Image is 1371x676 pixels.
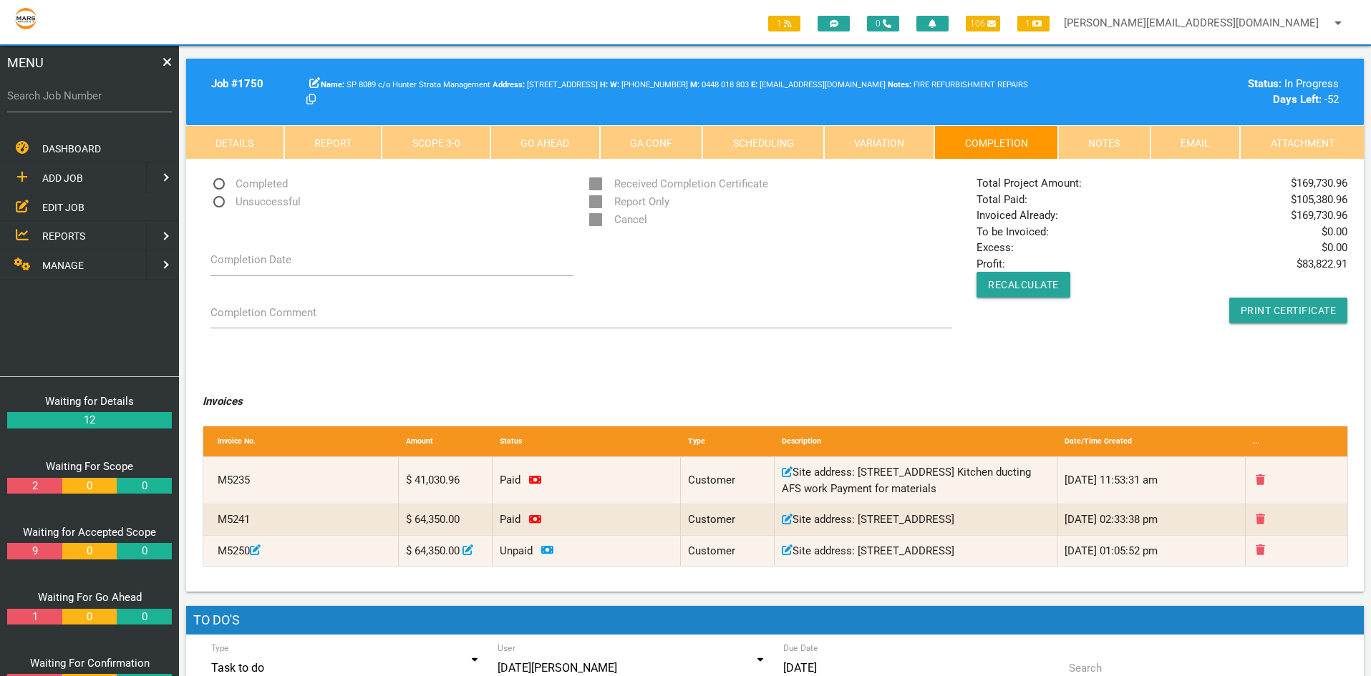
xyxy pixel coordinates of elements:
[867,16,899,31] span: 0
[751,80,757,89] b: E:
[7,543,62,559] a: 9
[186,125,284,160] a: Details
[399,504,493,535] div: $ 64,350.00
[498,642,515,655] label: User
[541,544,553,557] a: Click to pay invoice
[399,457,493,504] div: $ 41,030.96
[1322,240,1347,256] span: $ 0.00
[306,93,316,106] a: Click here copy customer information.
[210,457,399,504] div: M5235
[493,80,598,89] span: [STREET_ADDRESS]
[7,412,172,428] a: 12
[7,53,44,72] span: MENU
[490,125,600,160] a: Go Ahead
[768,16,800,31] span: 1
[500,474,520,486] span: Invoice paid on 01/07/2025
[1291,192,1347,208] span: $ 105,380.96
[1057,426,1246,457] div: Date/Time Created
[210,426,399,457] div: Invoice No.
[977,272,1070,298] button: Recalculate
[1069,76,1339,108] div: In Progress -52
[321,80,490,89] span: SP 8089 c/o Hunter Strata Management
[1273,93,1322,106] b: Days Left:
[1322,224,1347,240] span: $ 0.00
[610,80,688,89] span: [PHONE_NUMBER]
[210,175,288,193] span: Completed
[600,80,610,89] span: Home Phone
[14,7,37,30] img: s3file
[7,478,62,494] a: 2
[42,260,84,271] span: MANAGE
[1229,298,1348,323] a: Print Certificate
[1058,125,1150,160] a: Notes
[7,609,62,625] a: 1
[681,536,775,567] div: Customer
[45,395,134,408] a: Waiting for Details
[681,457,775,504] div: Customer
[610,80,619,89] b: W:
[751,80,886,89] span: [EMAIL_ADDRESS][DOMAIN_NAME]
[7,88,172,104] label: Search Job Number
[589,193,669,211] span: Report Only
[775,536,1057,567] div: Site address: [STREET_ADDRESS]
[1248,77,1282,90] b: Status:
[934,125,1058,160] a: Completion
[42,172,83,184] span: ADD JOB
[702,125,824,160] a: Scheduling
[888,80,911,89] b: Notes:
[500,544,533,557] span: Unpaid
[1057,457,1246,504] div: [DATE] 11:53:31 am
[211,642,229,655] label: Type
[210,252,291,268] label: Completion Date
[1057,536,1246,567] div: [DATE] 01:05:52 pm
[1057,504,1246,535] div: [DATE] 02:33:38 pm
[1297,256,1347,273] span: $ 83,822.91
[1291,207,1347,224] span: $ 169,730.96
[529,513,541,526] a: Click to remove payment
[824,125,935,160] a: Variation
[529,474,541,486] a: Click to remove payment
[399,426,493,457] div: Amount
[62,609,117,625] a: 0
[589,175,768,193] span: Received Completion Certificate
[42,201,84,212] span: EDIT JOB
[382,125,490,160] a: Scope 3-0
[210,305,316,321] label: Completion Comment
[211,77,263,90] b: Job # 1750
[42,143,101,155] span: DASHBOARD
[62,478,117,494] a: 0
[783,642,818,655] label: Due Date
[1150,125,1241,160] a: Email
[1240,125,1364,160] a: Attachment
[42,230,85,242] span: REPORTS
[117,609,171,625] a: 0
[1246,426,1339,457] div: ...
[186,606,1364,635] h1: To Do's
[1291,175,1347,192] span: $ 169,730.96
[117,543,171,559] a: 0
[210,193,301,211] span: Unsuccessful
[46,460,133,473] a: Waiting For Scope
[210,536,399,567] div: M5250
[775,426,1057,457] div: Description
[600,125,703,160] a: GA Conf
[38,591,142,604] a: Waiting For Go Ahead
[399,536,493,567] div: $ 64,350.00
[775,504,1057,535] div: Site address: [STREET_ADDRESS]
[690,80,699,89] b: M:
[321,80,344,89] b: Name:
[589,211,647,229] span: Cancel
[681,504,775,535] div: Customer
[888,80,1028,89] span: FIRE REFURBISHMENT REPAIRS
[681,426,775,457] div: Type
[600,80,608,89] b: H:
[210,504,399,535] div: M5241
[969,175,1356,323] div: Total Project Amount: Total Paid: Invoiced Already: To be Invoiced: Excess: Profit:
[500,513,520,526] span: Invoice paid on 01/07/2025
[30,657,150,670] a: Waiting For Confirmation
[62,543,117,559] a: 0
[23,526,156,539] a: Waiting for Accepted Scope
[493,80,525,89] b: Address:
[775,457,1057,504] div: Site address: [STREET_ADDRESS] Kitchen ducting AFS work Payment for materials
[117,478,171,494] a: 0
